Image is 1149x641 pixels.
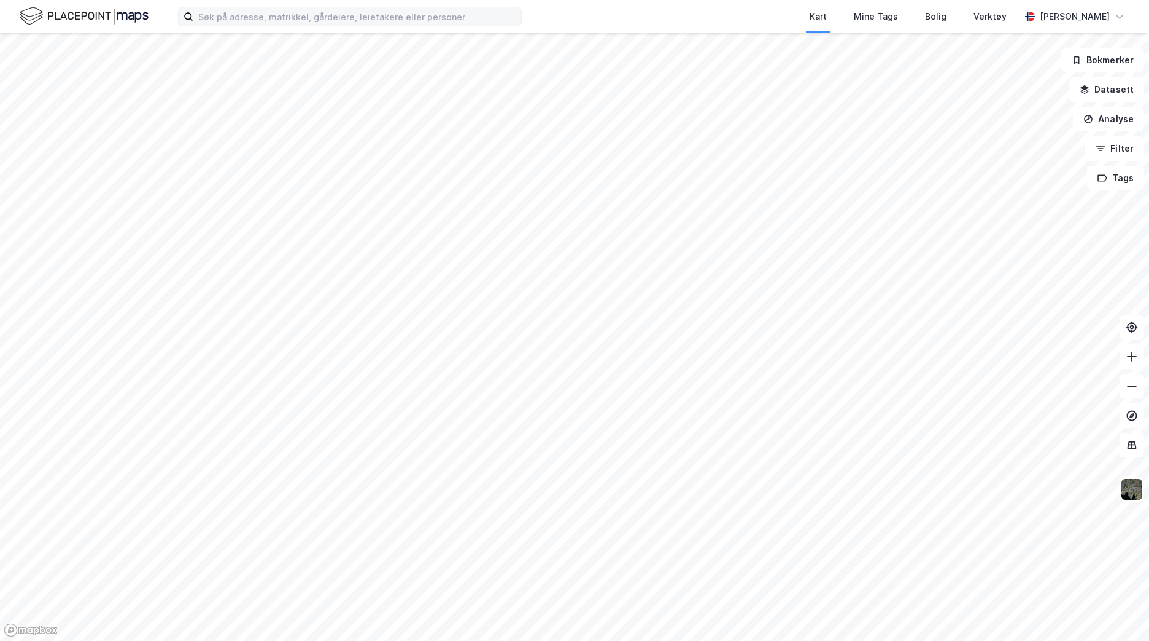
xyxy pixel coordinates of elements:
[973,9,1007,24] div: Verktøy
[1040,9,1110,24] div: [PERSON_NAME]
[810,9,827,24] div: Kart
[20,6,149,27] img: logo.f888ab2527a4732fd821a326f86c7f29.svg
[4,623,58,637] a: Mapbox homepage
[1087,166,1144,190] button: Tags
[193,7,521,26] input: Søk på adresse, matrikkel, gårdeiere, leietakere eller personer
[1085,136,1144,161] button: Filter
[1073,107,1144,131] button: Analyse
[1069,77,1144,102] button: Datasett
[1088,582,1149,641] div: Kontrollprogram for chat
[1120,478,1143,501] img: 9k=
[854,9,898,24] div: Mine Tags
[925,9,946,24] div: Bolig
[1088,582,1149,641] iframe: Chat Widget
[1061,48,1144,72] button: Bokmerker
